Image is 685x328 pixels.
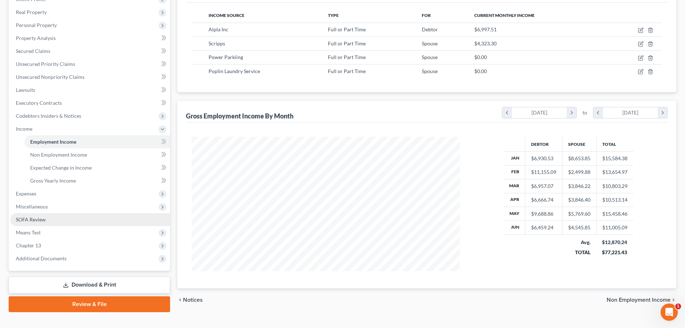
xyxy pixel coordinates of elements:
[596,165,633,179] td: $13,654.97
[658,107,667,118] i: chevron_right
[328,40,366,46] span: Full or Part Time
[474,54,487,60] span: $0.00
[183,297,203,303] span: Notices
[16,100,62,106] span: Executory Contracts
[9,296,170,312] a: Review & File
[10,58,170,71] a: Unsecured Priority Claims
[503,193,525,207] th: Apr
[16,9,47,15] span: Real Property
[16,242,41,248] span: Chapter 13
[209,26,228,32] span: Alpla Inc
[16,74,85,80] span: Unsecured Nonpriority Claims
[24,161,170,174] a: Expected Change in Income
[503,221,525,234] th: Jun
[16,255,67,261] span: Additional Documents
[16,190,36,197] span: Expenses
[607,297,671,303] span: Non Employment Income
[568,239,590,246] div: Avg.
[602,239,627,246] div: $12,870.24
[671,297,676,303] i: chevron_right
[186,112,293,120] div: Gross Employment Income By Month
[16,61,75,67] span: Unsecured Priority Claims
[596,179,633,193] td: $10,803.29
[16,113,81,119] span: Codebtors Insiders & Notices
[531,196,556,203] div: $6,666.74
[531,169,556,176] div: $11,155.09
[596,193,633,207] td: $10,513.14
[474,26,497,32] span: $6,997.51
[525,137,562,151] th: Debtor
[30,152,87,158] span: Non Employment Income
[10,45,170,58] a: Secured Claims
[596,221,633,234] td: $11,005.09
[474,13,535,18] span: Current Monthly Income
[602,249,627,256] div: $77,221.43
[328,26,366,32] span: Full or Part Time
[328,54,366,60] span: Full or Part Time
[567,107,576,118] i: chevron_right
[16,203,48,210] span: Miscellaneous
[531,224,556,231] div: $6,459.24
[422,54,438,60] span: Spouse
[209,40,225,46] span: Scripps
[422,40,438,46] span: Spouse
[16,216,46,223] span: SOFA Review
[474,68,487,74] span: $0.00
[607,297,676,303] button: Non Employment Income chevron_right
[10,213,170,226] a: SOFA Review
[24,135,170,148] a: Employment Income
[603,107,658,118] div: [DATE]
[422,13,431,18] span: For
[596,152,633,165] td: $15,584.38
[503,165,525,179] th: Feb
[474,40,497,46] span: $4,323.30
[16,87,35,93] span: Lawsuits
[531,155,556,162] div: $6,930.53
[209,54,243,60] span: Power Parkiing
[531,183,556,190] div: $6,957.07
[661,304,678,321] iframe: Intercom live chat
[422,68,438,74] span: Spouse
[177,297,183,303] i: chevron_left
[568,224,590,231] div: $4,545.85
[568,183,590,190] div: $3,846.22
[422,26,438,32] span: Debtor
[562,137,596,151] th: Spouse
[16,126,32,132] span: Income
[209,68,260,74] span: Poplin Laundry Service
[512,107,567,118] div: [DATE]
[568,196,590,203] div: $3,846.40
[503,207,525,221] th: May
[9,277,170,293] a: Download & Print
[10,32,170,45] a: Property Analysis
[531,210,556,217] div: $9,688.86
[596,137,633,151] th: Total
[30,165,92,171] span: Expected Change in Income
[583,109,587,116] span: to
[16,22,57,28] span: Personal Property
[328,13,339,18] span: Type
[568,210,590,217] div: $5,769.60
[10,96,170,109] a: Executory Contracts
[596,207,633,221] td: $15,458.46
[568,155,590,162] div: $8,653.85
[30,178,76,184] span: Gross Yearly Income
[503,179,525,193] th: Mar
[328,68,366,74] span: Full or Part Time
[10,71,170,84] a: Unsecured Nonpriority Claims
[593,107,603,118] i: chevron_left
[568,249,590,256] div: TOTAL
[24,174,170,187] a: Gross Yearly Income
[675,304,681,309] span: 1
[503,152,525,165] th: Jan
[177,297,203,303] button: chevron_left Notices
[16,35,56,41] span: Property Analysis
[568,169,590,176] div: $2,499.88
[502,107,512,118] i: chevron_left
[10,84,170,96] a: Lawsuits
[16,48,50,54] span: Secured Claims
[24,148,170,161] a: Non Employment Income
[30,139,76,145] span: Employment Income
[209,13,245,18] span: Income Source
[16,229,41,235] span: Means Test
